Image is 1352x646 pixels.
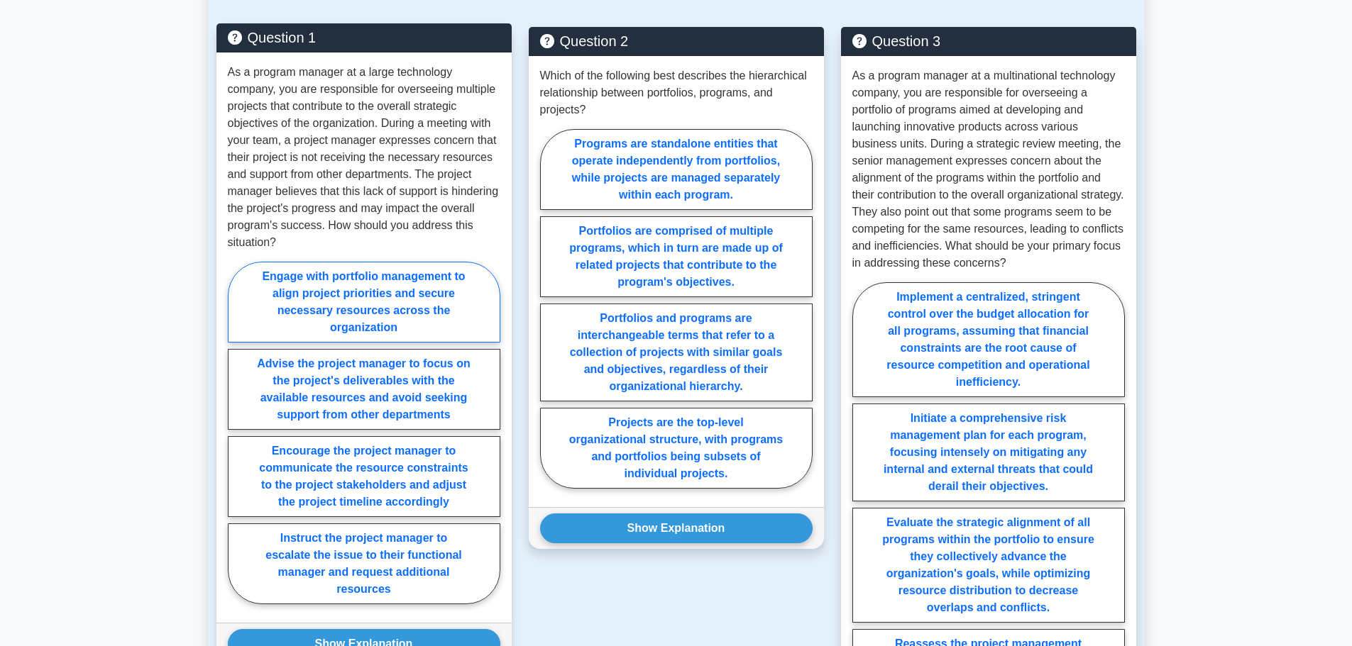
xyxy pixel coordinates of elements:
[228,523,500,604] label: Instruct the project manager to escalate the issue to their functional manager and request additi...
[228,29,500,46] h5: Question 1
[852,282,1125,397] label: Implement a centralized, stringent control over the budget allocation for all programs, assuming ...
[228,262,500,343] label: Engage with portfolio management to align project priorities and secure necessary resources acros...
[228,349,500,430] label: Advise the project manager to focus on the project's deliverables with the available resources an...
[540,67,813,118] p: Which of the following best describes the hierarchical relationship between portfolios, programs,...
[540,129,813,210] label: Programs are standalone entities that operate independently from portfolios, while projects are m...
[540,303,813,401] label: Portfolios and programs are interchangeable terms that refer to a collection of projects with sim...
[540,33,813,50] h5: Question 2
[540,513,813,543] button: Show Explanation
[228,64,500,251] p: As a program manager at a large technology company, you are responsible for overseeing multiple p...
[540,216,813,297] label: Portfolios are comprised of multiple programs, which in turn are made up of related projects that...
[852,33,1125,50] h5: Question 3
[540,408,813,489] label: Projects are the top-level organizational structure, with programs and portfolios being subsets o...
[852,67,1125,272] p: As a program manager at a multinational technology company, you are responsible for overseeing a ...
[228,436,500,517] label: Encourage the project manager to communicate the resource constraints to the project stakeholders...
[852,403,1125,501] label: Initiate a comprehensive risk management plan for each program, focusing intensely on mitigating ...
[852,508,1125,623] label: Evaluate the strategic alignment of all programs within the portfolio to ensure they collectively...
